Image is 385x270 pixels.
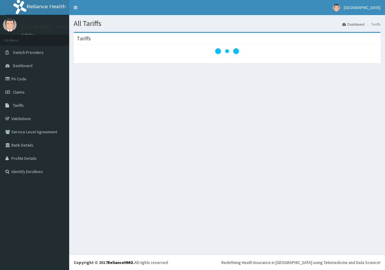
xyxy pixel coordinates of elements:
a: RelianceHMO [107,260,133,265]
a: Dashboard [342,22,365,27]
a: Online [21,33,35,37]
span: Dashboard [13,63,32,68]
span: Claims [13,89,25,95]
strong: Copyright © 2017 . [74,260,134,265]
p: [GEOGRAPHIC_DATA] [21,24,71,30]
img: User Image [333,4,340,11]
svg: audio-loading [215,39,239,63]
img: User Image [3,18,17,32]
span: [GEOGRAPHIC_DATA] [344,5,380,10]
span: Switch Providers [13,50,44,55]
h1: All Tariffs [74,20,380,27]
span: Tariffs [13,103,24,108]
footer: All rights reserved. [69,255,385,270]
h3: Tariffs [77,36,91,41]
div: Redefining Heath Insurance in [GEOGRAPHIC_DATA] using Telemedicine and Data Science! [221,259,380,265]
li: Tariffs [365,22,380,27]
